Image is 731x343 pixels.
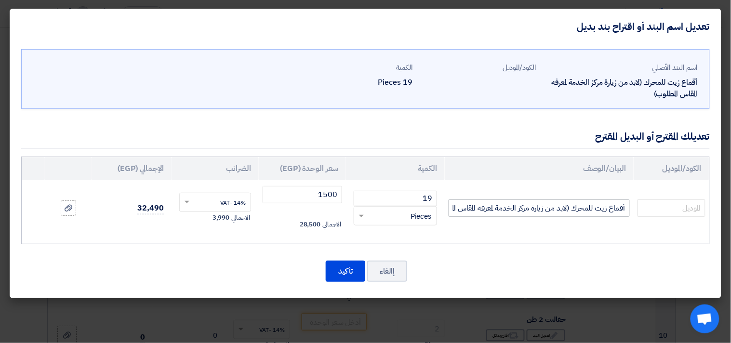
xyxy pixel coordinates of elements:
button: تأكيد [326,261,365,282]
span: 28,500 [300,220,320,229]
div: أقماع زيت للمحرك (لابد من زيارة مركز الخدمة لمعرفه المقاس المطلوب) [544,77,698,100]
span: Pieces [411,211,432,222]
div: الكود/الموديل [420,62,536,73]
ng-select: VAT [179,193,251,212]
input: الموديل [638,199,705,217]
th: الضرائب [172,157,259,180]
div: 19 Pieces [297,77,412,88]
th: البيان/الوصف [445,157,634,180]
th: الكود/الموديل [634,157,709,180]
button: إالغاء [367,261,407,282]
th: الإجمالي (EGP) [92,157,172,180]
th: الكمية [346,157,445,180]
input: أدخل سعر الوحدة [263,186,342,203]
input: Add Item Description [449,199,630,217]
input: RFQ_STEP1.ITEMS.2.AMOUNT_TITLE [354,191,437,206]
span: الاجمالي [231,213,250,223]
span: 32,490 [137,202,163,214]
div: تعديلك المقترح أو البديل المقترح [596,129,710,144]
div: Open chat [691,304,719,333]
div: الكمية [297,62,412,73]
div: اسم البند الأصلي [544,62,698,73]
span: الاجمالي [322,220,341,229]
th: سعر الوحدة (EGP) [259,157,346,180]
h4: تعديل اسم البند أو اقتراح بند بديل [577,20,710,33]
span: 3,990 [213,213,230,223]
